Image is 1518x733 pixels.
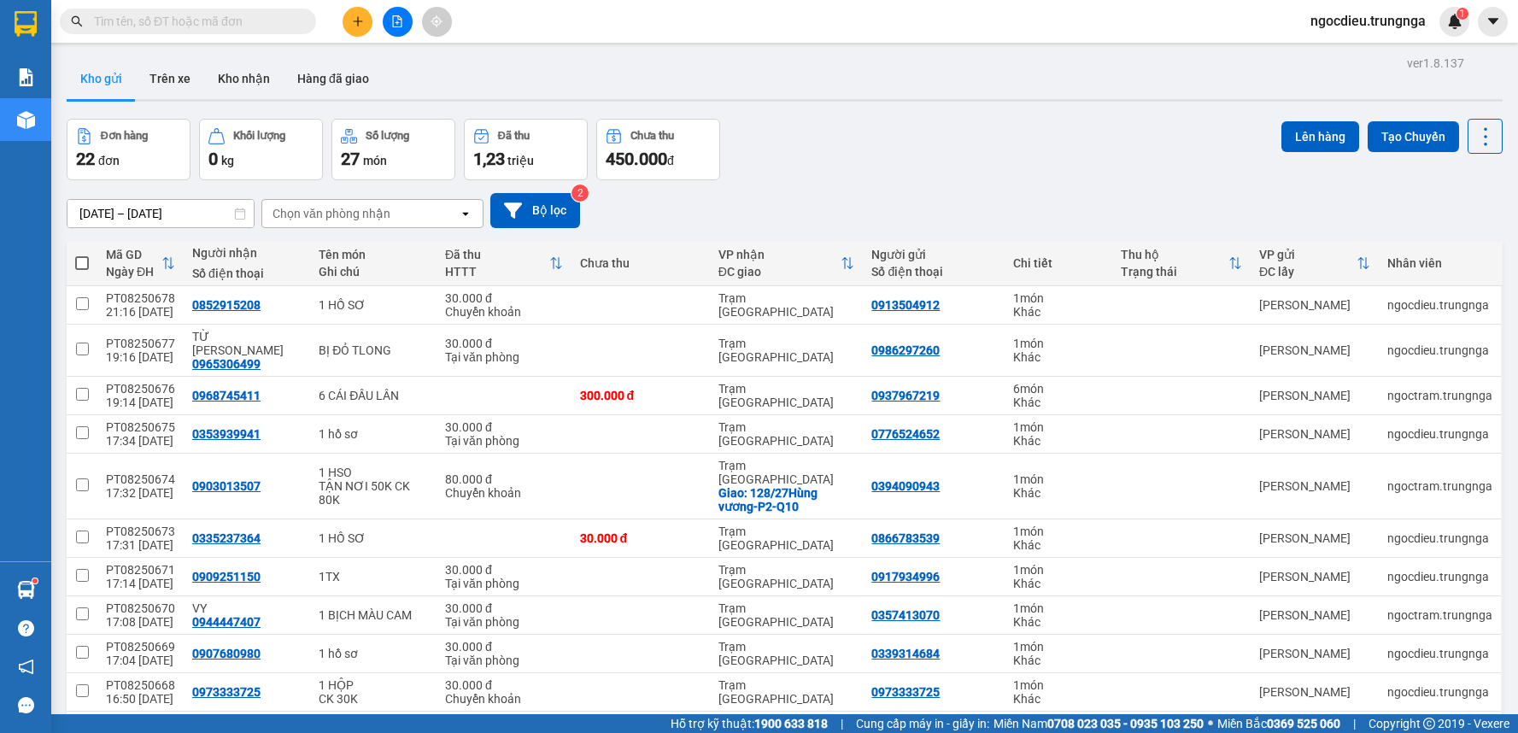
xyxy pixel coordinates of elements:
div: Trạm [GEOGRAPHIC_DATA] [718,601,855,629]
span: | [1353,714,1356,733]
svg: open [459,207,472,220]
div: Khác [1013,305,1104,319]
div: Chọn văn phòng nhận [273,205,390,222]
span: notification [18,659,34,675]
sup: 2 [571,185,589,202]
div: Trạm [GEOGRAPHIC_DATA] [718,291,855,319]
span: triệu [507,154,534,167]
div: [PERSON_NAME] [1259,531,1370,545]
div: Chuyển khoản [445,486,562,500]
div: Thu hộ [1121,248,1228,261]
div: 1 HỒ SƠ [319,298,428,312]
div: TẬN NƠI 50K CK 80K [319,479,428,507]
div: [PERSON_NAME] [1259,343,1370,357]
div: Khác [1013,654,1104,667]
div: Trạm [GEOGRAPHIC_DATA] [718,640,855,667]
div: [PERSON_NAME] [1259,389,1370,402]
div: PT08250669 [106,640,175,654]
div: 1 hồ sơ [319,647,428,660]
div: Khác [1013,434,1104,448]
div: 1 món [1013,420,1104,434]
input: Select a date range. [67,200,254,227]
div: 0913504912 [871,298,940,312]
span: đ [667,154,674,167]
div: Khác [1013,396,1104,409]
div: 30.000 đ [445,563,562,577]
div: CK 30K [319,692,428,706]
span: file-add [391,15,403,27]
th: Toggle SortBy [710,241,864,286]
div: 17:34 [DATE] [106,434,175,448]
span: 22 [76,149,95,169]
div: PT08250671 [106,563,175,577]
div: ngocdieu.trungnga [1387,531,1492,545]
div: 16:50 [DATE] [106,692,175,706]
div: 0339314684 [871,647,940,660]
div: 0357413070 [871,608,940,622]
button: aim [422,7,452,37]
div: 1 HSO [319,466,428,479]
div: Trạm [GEOGRAPHIC_DATA] [718,337,855,364]
img: logo-vxr [15,11,37,37]
div: 30.000 đ [445,291,562,305]
button: Khối lượng0kg [199,119,323,180]
div: Số lượng [366,130,409,142]
span: message [18,697,34,713]
div: 30.000 đ [445,640,562,654]
span: ngocdieu.trungnga [1297,10,1439,32]
div: 6 món [1013,382,1104,396]
div: Trạm [GEOGRAPHIC_DATA] [718,382,855,409]
div: PT08250668 [106,678,175,692]
div: ngocdieu.trungnga [1387,570,1492,583]
div: Người gửi [871,248,996,261]
div: Khác [1013,577,1104,590]
div: ngocdieu.trungnga [1387,298,1492,312]
div: PT08250670 [106,601,175,615]
span: plus [352,15,364,27]
div: 0394090943 [871,479,940,493]
button: Hàng đã giao [284,58,383,99]
span: kg [221,154,234,167]
th: Toggle SortBy [437,241,571,286]
div: Số điện thoại [192,267,302,280]
div: 21:16 [DATE] [106,305,175,319]
div: ngoctram.trungnga [1387,479,1492,493]
div: 17:31 [DATE] [106,538,175,552]
div: Giao: 128/27Hùng vương-P2-Q10 [718,486,855,513]
div: ngocdieu.trungnga [1387,685,1492,699]
sup: 1 [1456,8,1468,20]
img: warehouse-icon [17,111,35,129]
span: question-circle [18,620,34,636]
div: Khác [1013,538,1104,552]
div: ngocdieu.trungnga [1387,647,1492,660]
div: 1 món [1013,678,1104,692]
div: 30.000 đ [445,337,562,350]
button: Tạo Chuyến [1368,121,1459,152]
div: ĐC lấy [1259,265,1357,279]
div: 0937967219 [871,389,940,402]
div: 1 HỘP [319,678,428,692]
div: 1 món [1013,525,1104,538]
div: 0866783539 [871,531,940,545]
span: 27 [341,149,360,169]
div: ngoctram.trungnga [1387,389,1492,402]
span: search [71,15,83,27]
button: caret-down [1478,7,1508,37]
button: Kho nhận [204,58,284,99]
img: icon-new-feature [1447,14,1462,29]
div: 19:14 [DATE] [106,396,175,409]
div: [PERSON_NAME] [1259,298,1370,312]
button: Đơn hàng22đơn [67,119,190,180]
span: 0 [208,149,218,169]
div: Chưa thu [630,130,674,142]
span: Miền Nam [993,714,1204,733]
div: [PERSON_NAME] [1259,647,1370,660]
span: copyright [1423,718,1435,730]
span: Hỗ trợ kỹ thuật: [671,714,828,733]
button: plus [343,7,372,37]
div: Mã GD [106,248,161,261]
button: Kho gửi [67,58,136,99]
img: warehouse-icon [17,581,35,599]
div: Chi tiết [1013,256,1104,270]
div: 1 món [1013,472,1104,486]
